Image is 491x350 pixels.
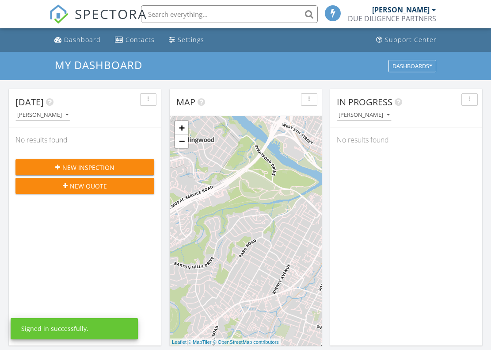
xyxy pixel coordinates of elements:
[330,128,482,152] div: No results found
[178,35,204,44] div: Settings
[372,5,430,14] div: [PERSON_NAME]
[339,112,390,118] div: [PERSON_NAME]
[9,128,161,152] div: No results found
[385,35,437,44] div: Support Center
[172,339,187,345] a: Leaflet
[141,5,318,23] input: Search everything...
[388,60,436,72] button: Dashboards
[64,35,101,44] div: Dashboard
[70,181,107,191] span: New Quote
[49,12,147,31] a: SPECTORA
[348,14,436,23] div: DUE DILIGENCE PARTNERS
[62,163,114,172] span: New Inspection
[176,96,195,108] span: Map
[373,32,440,48] a: Support Center
[392,63,432,69] div: Dashboards
[175,121,188,135] a: Zoom in
[111,32,158,48] a: Contacts
[51,32,104,48] a: Dashboard
[213,339,279,345] a: © OpenStreetMap contributors
[15,178,154,194] button: New Quote
[175,135,188,148] a: Zoom out
[170,338,281,346] div: |
[337,96,392,108] span: In Progress
[21,324,88,333] div: Signed in successfully.
[15,96,44,108] span: [DATE]
[49,4,69,24] img: The Best Home Inspection Software - Spectora
[55,58,142,72] span: My Dashboard
[188,339,212,345] a: © MapTiler
[337,109,392,121] button: [PERSON_NAME]
[17,112,69,118] div: [PERSON_NAME]
[15,159,154,175] button: New Inspection
[15,109,70,121] button: [PERSON_NAME]
[165,32,208,48] a: Settings
[126,35,155,44] div: Contacts
[75,4,147,23] span: SPECTORA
